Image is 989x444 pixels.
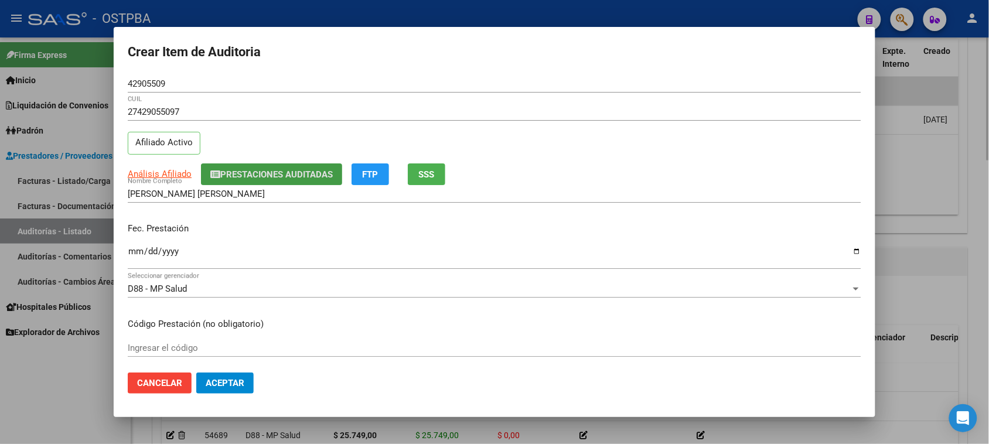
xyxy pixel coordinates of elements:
[128,222,861,235] p: Fec. Prestación
[128,41,861,63] h2: Crear Item de Auditoria
[128,284,187,294] span: D88 - MP Salud
[196,373,254,394] button: Aceptar
[201,163,342,185] button: Prestaciones Auditadas
[128,132,200,155] p: Afiliado Activo
[206,378,244,388] span: Aceptar
[419,169,435,180] span: SSS
[137,378,182,388] span: Cancelar
[363,169,378,180] span: FTP
[949,404,977,432] div: Open Intercom Messenger
[128,317,861,331] p: Código Prestación (no obligatorio)
[408,163,445,185] button: SSS
[128,169,192,179] span: Análisis Afiliado
[128,373,192,394] button: Cancelar
[220,169,333,180] span: Prestaciones Auditadas
[352,163,389,185] button: FTP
